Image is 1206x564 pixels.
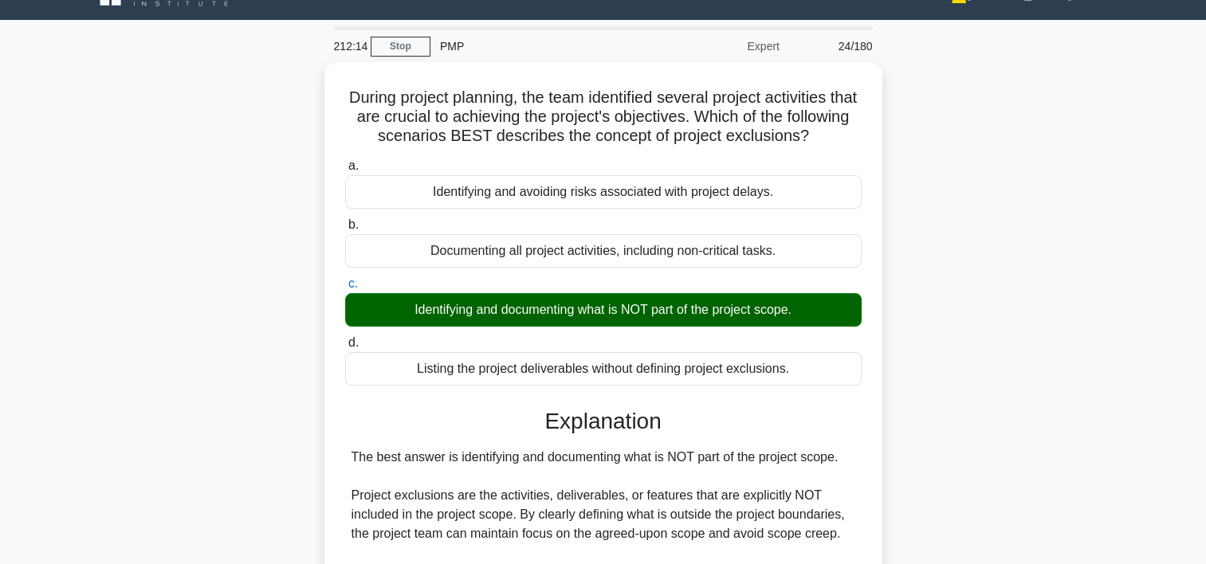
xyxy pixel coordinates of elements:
span: b. [348,217,359,231]
span: c. [348,276,358,290]
div: Documenting all project activities, including non-critical tasks. [345,234,862,268]
h3: Explanation [355,408,852,435]
div: PMP [430,30,650,62]
span: a. [348,159,359,172]
div: Identifying and documenting what is NOT part of the project scope. [345,293,862,327]
h5: During project planning, the team identified several project activities that are crucial to achie... [344,88,863,147]
a: Stop [371,37,430,57]
div: 212:14 [324,30,371,62]
span: d. [348,335,359,349]
div: 24/180 [789,30,882,62]
div: Identifying and avoiding risks associated with project delays. [345,175,862,209]
div: Expert [650,30,789,62]
div: Listing the project deliverables without defining project exclusions. [345,352,862,386]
